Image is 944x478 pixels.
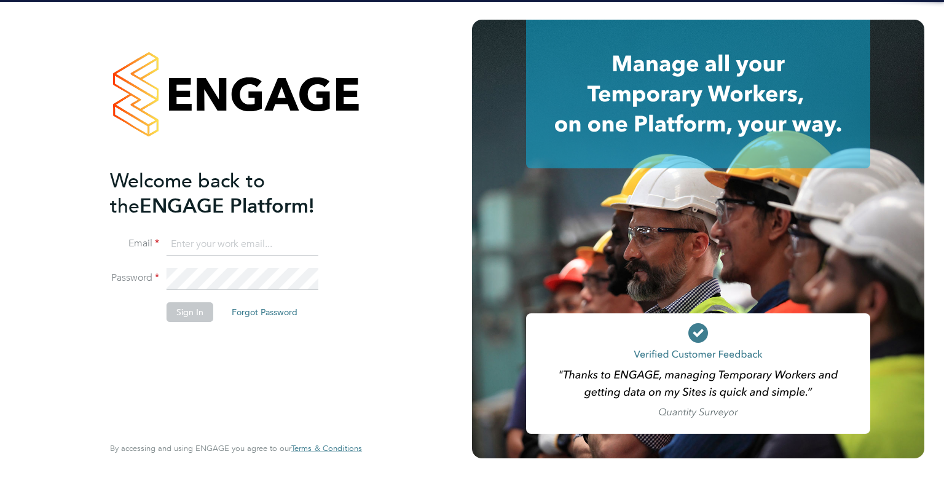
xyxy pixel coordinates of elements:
[222,302,307,322] button: Forgot Password
[291,443,362,453] span: Terms & Conditions
[110,237,159,250] label: Email
[110,272,159,284] label: Password
[110,168,350,219] h2: ENGAGE Platform!
[110,443,362,453] span: By accessing and using ENGAGE you agree to our
[110,169,265,218] span: Welcome back to the
[167,302,213,322] button: Sign In
[291,444,362,453] a: Terms & Conditions
[167,233,318,256] input: Enter your work email...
